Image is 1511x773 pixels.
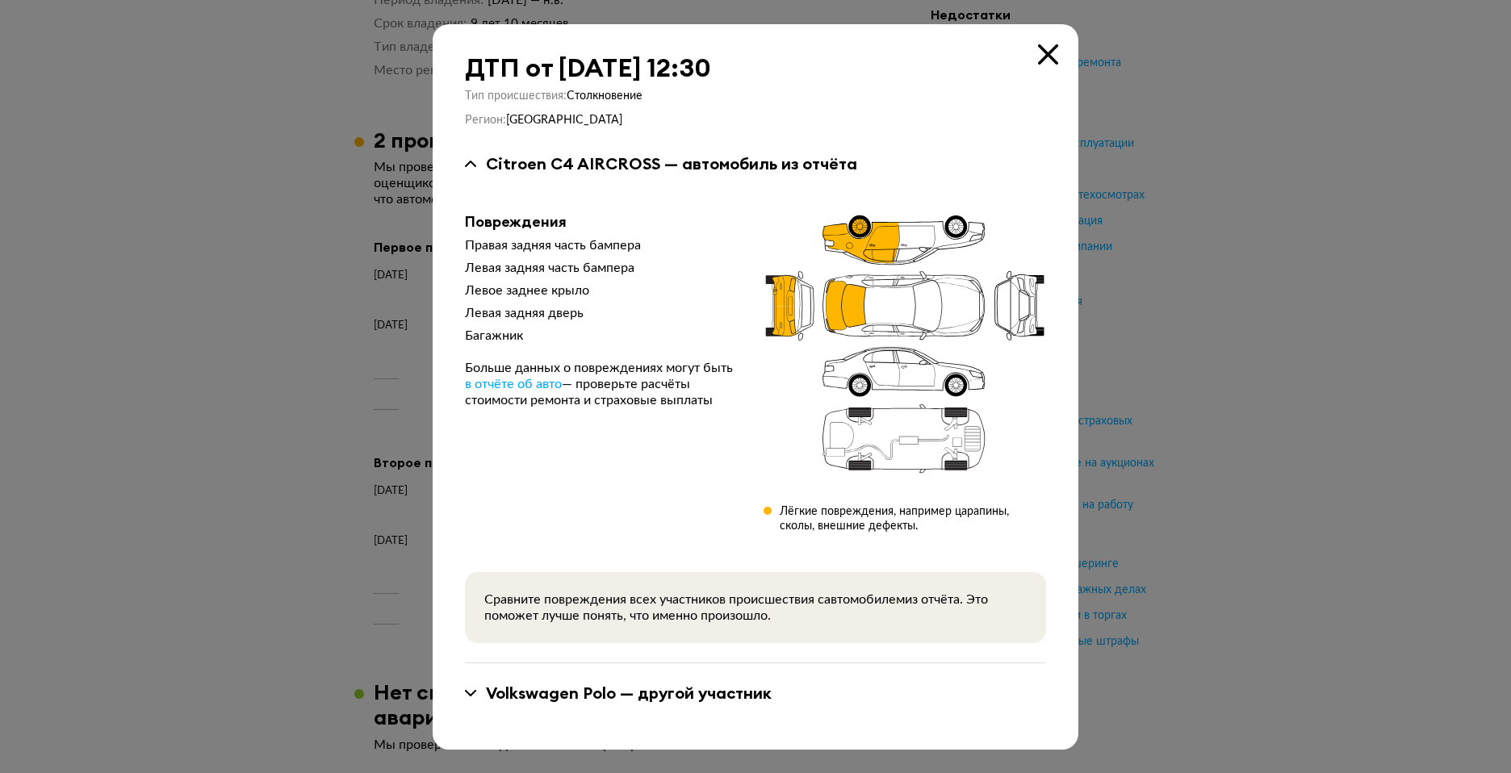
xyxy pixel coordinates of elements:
div: ДТП от [DATE] 12:30 [465,53,1046,82]
div: Лёгкие повреждения, например царапины, сколы, внешние дефекты. [780,504,1046,533]
div: Багажник [465,328,738,344]
div: Левая задняя часть бампера [465,260,738,276]
div: Повреждения [465,213,738,231]
span: в отчёте об авто [465,378,562,391]
div: Volkswagen Polo — другой участник [486,683,772,704]
div: Левая задняя дверь [465,305,738,321]
div: Тип происшествия : [465,89,1046,103]
span: Столкновение [567,90,642,102]
div: Больше данных о повреждениях могут быть — проверьте расчёты стоимости ремонта и страховые выплаты [465,360,738,408]
div: Citroen C4 AIRCROSS — автомобиль из отчёта [486,153,857,174]
span: [GEOGRAPHIC_DATA] [506,115,622,126]
div: Правая задняя часть бампера [465,237,738,253]
div: Сравните повреждения всех участников происшествия с автомобилем из отчёта. Это поможет лучше поня... [484,591,1027,624]
a: в отчёте об авто [465,376,562,392]
div: Левое заднее крыло [465,282,738,299]
div: Регион : [465,113,1046,127]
